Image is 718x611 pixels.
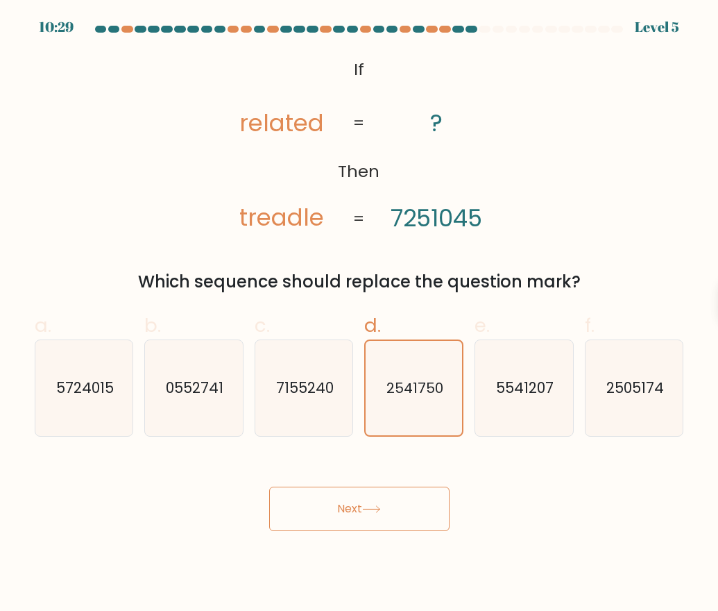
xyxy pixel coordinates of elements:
span: b. [144,312,161,339]
span: d. [364,312,381,339]
div: Which sequence should replace the question mark? [43,269,676,294]
span: e. [475,312,490,339]
tspan: treadle [239,201,324,234]
text: 2505174 [606,378,664,398]
text: 2541750 [386,378,443,398]
tspan: ? [430,106,443,140]
span: f. [585,312,595,339]
tspan: = [354,111,365,134]
text: 5724015 [56,378,114,398]
text: 0552741 [166,378,223,398]
button: Next [269,487,450,531]
tspan: = [354,207,365,230]
text: 7155240 [276,378,334,398]
span: c. [255,312,270,339]
div: Level 5 [635,17,679,37]
span: a. [35,312,51,339]
svg: @import url('[URL][DOMAIN_NAME]); [210,53,508,236]
div: 10:29 [39,17,74,37]
tspan: 7251045 [391,201,482,235]
tspan: related [239,106,324,140]
tspan: If [354,58,364,81]
text: 5541207 [496,378,554,398]
tspan: Then [339,160,380,183]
